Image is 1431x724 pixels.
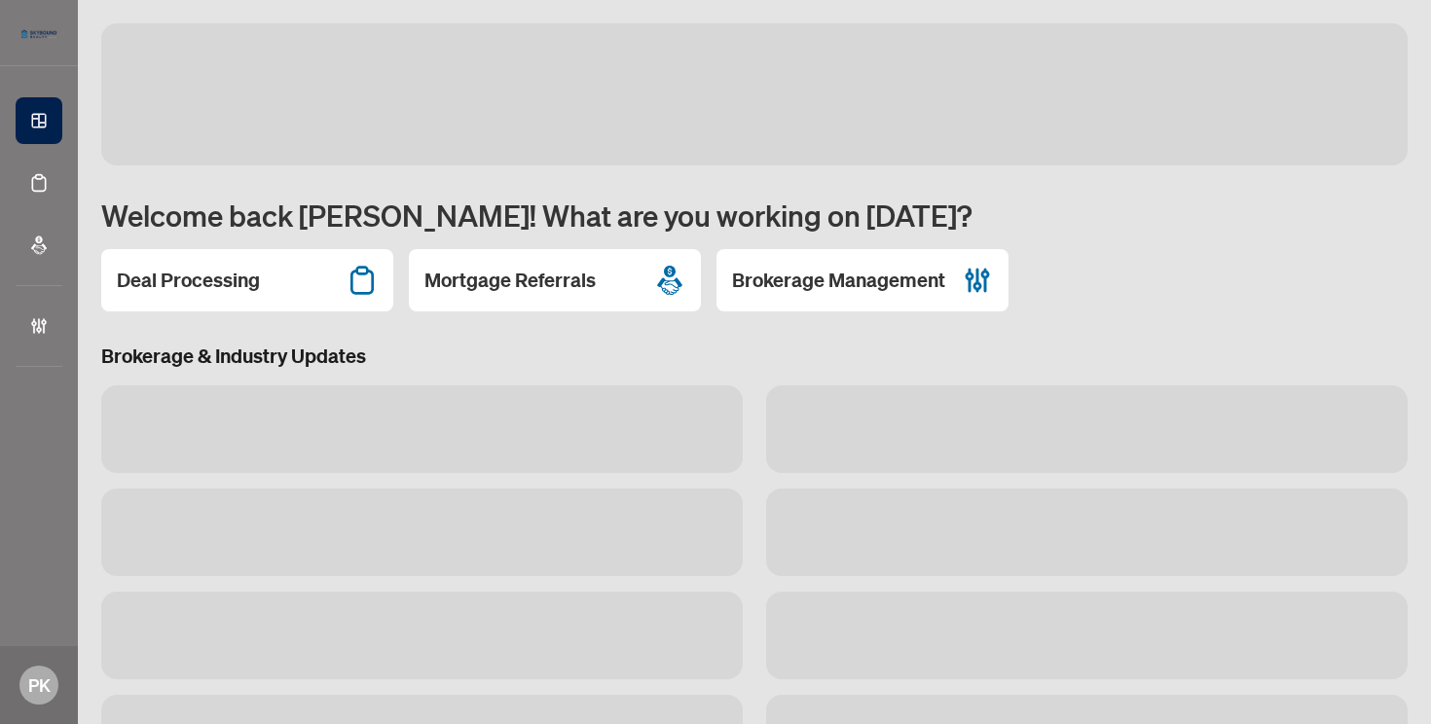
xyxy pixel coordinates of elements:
[424,267,596,294] h2: Mortgage Referrals
[101,197,1408,234] h1: Welcome back [PERSON_NAME]! What are you working on [DATE]?
[101,343,1408,370] h3: Brokerage & Industry Updates
[16,24,62,44] img: logo
[732,267,945,294] h2: Brokerage Management
[117,267,260,294] h2: Deal Processing
[28,671,51,699] span: PK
